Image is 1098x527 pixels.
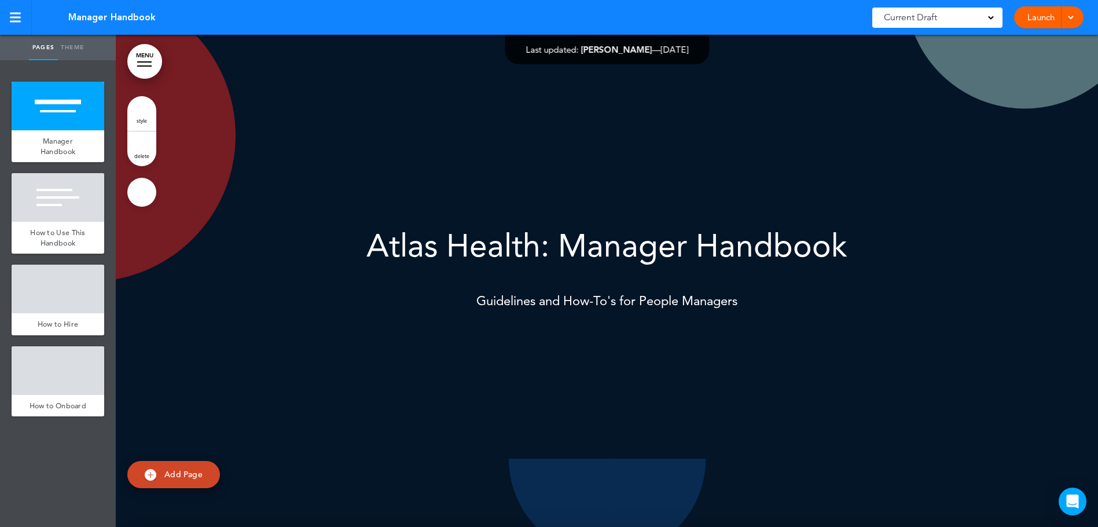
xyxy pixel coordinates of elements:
[164,469,203,480] span: Add Page
[12,313,104,335] a: How to Hire
[526,45,688,54] div: —
[12,130,104,162] a: Manager Handbook
[41,136,75,156] span: Manager Handbook
[581,44,652,55] span: [PERSON_NAME]
[884,9,937,25] span: Current Draft
[12,395,104,417] a: How to Onboard
[29,35,58,60] a: Pages
[134,152,149,159] span: delete
[1059,488,1086,515] div: Open Intercom Messenger
[1023,6,1059,28] a: Launch
[30,228,86,248] span: How to Use This Handbook
[38,319,78,329] span: How to Hire
[68,11,156,24] span: Manager Handbook
[127,96,156,131] a: style
[366,227,847,265] span: Atlas Health: Manager Handbook
[526,44,578,55] span: Last updated:
[127,44,162,79] a: MENU
[145,469,156,481] img: add.svg
[660,44,688,55] span: [DATE]
[137,117,147,124] span: style
[30,401,86,411] span: How to Onboard
[127,131,156,166] a: delete
[12,222,104,254] a: How to Use This Handbook
[127,461,220,488] a: Add Page
[58,35,87,60] a: Theme
[476,293,737,309] span: Guidelines and How-To's for People Managers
